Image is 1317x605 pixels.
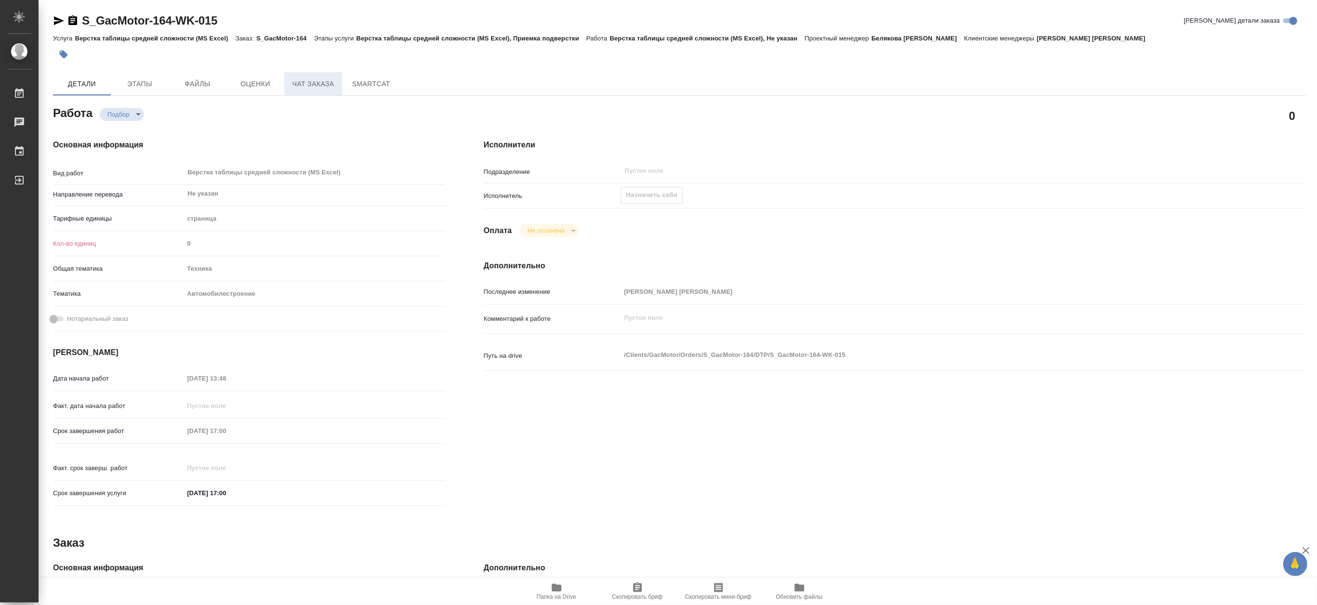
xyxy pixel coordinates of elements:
span: Оценки [232,78,279,90]
h2: Работа [53,104,93,121]
p: Белякова [PERSON_NAME] [871,35,964,42]
p: Комментарий к работе [484,314,621,324]
span: Этапы [117,78,163,90]
div: страница [184,210,445,227]
p: Срок завершения работ [53,426,184,436]
h4: Дополнительно [484,260,1306,272]
button: Скопировать ссылку для ЯМессенджера [53,15,65,26]
h4: Дополнительно [484,562,1306,574]
span: [PERSON_NAME] детали заказа [1184,16,1280,26]
span: 🙏 [1287,554,1304,574]
button: Не оплачена [524,226,567,235]
p: Путь на drive [484,351,621,361]
h4: [PERSON_NAME] [53,347,445,358]
input: Пустое поле [184,424,268,438]
p: Общая тематика [53,264,184,274]
div: Автомобилестроение [184,286,445,302]
h4: Основная информация [53,139,445,151]
div: Подбор [100,108,144,121]
p: Факт. срок заверш. работ [53,463,184,473]
p: Исполнитель [484,191,621,201]
p: Верстка таблицы средней сложности (MS Excel) [75,35,235,42]
p: Этапы услуги [314,35,357,42]
p: Срок завершения услуги [53,488,184,498]
span: Скопировать бриф [612,593,663,600]
p: Тарифные единицы [53,214,184,224]
p: Верстка таблицы средней сложности (MS Excel), Приемка подверстки [356,35,586,42]
p: Проектный менеджер [805,35,871,42]
h4: Оплата [484,225,512,237]
input: ✎ Введи что-нибудь [184,486,268,500]
input: Пустое поле [621,285,1237,299]
p: Дата начала работ [53,374,184,383]
textarea: /Clients/GacMotor/Orders/S_GacMotor-164/DTP/S_GacMotor-164-WK-015 [621,347,1237,363]
span: Обновить файлы [776,593,823,600]
p: Клиентские менеджеры [964,35,1037,42]
span: Скопировать мини-бриф [685,593,751,600]
p: Подразделение [484,167,621,177]
input: Пустое поле [184,461,268,475]
button: Обновить файлы [759,578,840,605]
button: Скопировать ссылку [67,15,79,26]
button: Скопировать мини-бриф [678,578,759,605]
p: Услуга [53,35,75,42]
p: Работа [586,35,610,42]
p: [PERSON_NAME] [PERSON_NAME] [1037,35,1153,42]
input: Пустое поле [184,399,268,413]
h4: Основная информация [53,562,445,574]
p: Последнее изменение [484,287,621,297]
span: Чат заказа [290,78,336,90]
h2: Заказ [53,535,84,551]
button: Скопировать бриф [597,578,678,605]
p: S_GacMotor-164 [256,35,314,42]
button: Папка на Drive [516,578,597,605]
p: Вид работ [53,169,184,178]
p: Верстка таблицы средней сложности (MS Excel), Не указан [610,35,805,42]
h4: Исполнители [484,139,1306,151]
button: Добавить тэг [53,44,74,65]
div: Техника [184,261,445,277]
input: Пустое поле [184,371,268,385]
span: Файлы [174,78,221,90]
input: Пустое поле [624,165,1215,177]
a: S_GacMotor-164-WK-015 [82,14,217,27]
p: Кол-во единиц [53,239,184,249]
p: Факт. дата начала работ [53,401,184,411]
p: Тематика [53,289,184,299]
p: Направление перевода [53,190,184,199]
h2: 0 [1289,107,1295,124]
span: Детали [59,78,105,90]
span: Папка на Drive [537,593,576,600]
p: Заказ: [236,35,256,42]
span: SmartCat [348,78,394,90]
span: Нотариальный заказ [67,314,128,324]
input: Пустое поле [184,237,445,250]
button: Подбор [105,110,133,118]
div: Подбор [519,224,579,237]
button: 🙏 [1283,552,1307,576]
